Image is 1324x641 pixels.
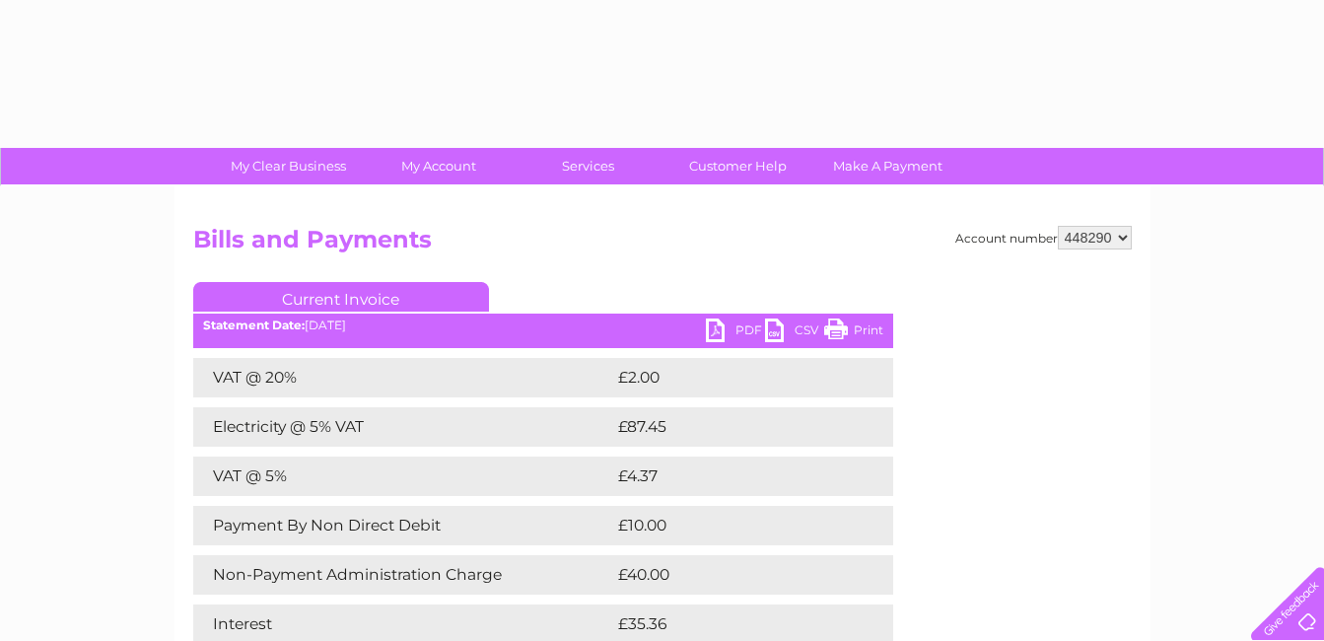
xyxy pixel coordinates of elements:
td: £10.00 [613,506,853,545]
a: CSV [765,319,824,347]
div: Account number [955,226,1132,249]
h2: Bills and Payments [193,226,1132,263]
div: [DATE] [193,319,893,332]
td: VAT @ 20% [193,358,613,397]
td: VAT @ 5% [193,457,613,496]
a: My Clear Business [207,148,370,184]
td: £40.00 [613,555,855,595]
a: My Account [357,148,520,184]
td: Non-Payment Administration Charge [193,555,613,595]
td: Payment By Non Direct Debit [193,506,613,545]
a: Print [824,319,883,347]
td: Electricity @ 5% VAT [193,407,613,447]
a: Make A Payment [806,148,969,184]
b: Statement Date: [203,318,305,332]
a: Current Invoice [193,282,489,312]
a: PDF [706,319,765,347]
td: £87.45 [613,407,853,447]
a: Customer Help [657,148,819,184]
td: £2.00 [613,358,848,397]
td: £4.37 [613,457,847,496]
a: Services [507,148,669,184]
